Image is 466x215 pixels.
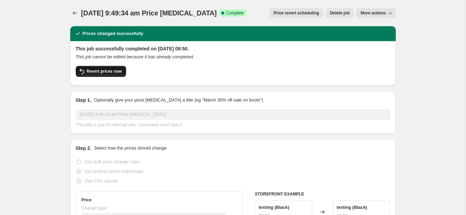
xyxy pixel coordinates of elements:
span: Use CSV upload [85,178,118,183]
span: Set product prices individually [85,169,144,174]
h2: Prices changed successfully [83,30,144,37]
h2: Step 2. [76,145,91,152]
h2: Step 1. [76,97,91,104]
span: Delete job [330,10,349,16]
span: Use bulk price change rules [85,159,139,164]
button: Price change jobs [70,8,80,18]
span: This title is just for internal use, customers won't see it [76,122,182,127]
i: This job cannot be edited because it has already completed. [76,54,194,59]
button: Price revert scheduling [269,8,323,18]
span: Change type [82,205,107,211]
span: Complete [226,10,244,16]
span: testing (Black) [336,205,367,210]
h2: This job successfully completed on [DATE] 09:50. [76,45,390,52]
p: Select how the prices should change [94,145,167,152]
p: Optionally give your price [MEDICAL_DATA] a title (eg "March 30% off sale on boots") [94,97,263,104]
span: Price revert scheduling [273,10,319,16]
span: Revert prices now [87,69,122,74]
button: More actions [356,8,395,18]
span: More actions [360,10,386,16]
button: Revert prices now [76,66,126,77]
button: Delete job [326,8,354,18]
span: [DATE] 9:49:34 am Price [MEDICAL_DATA] [81,9,217,17]
span: testing (Black) [259,205,290,210]
h3: Price [82,197,91,203]
input: 30% off holiday sale [76,109,390,120]
h6: STOREFRONT EXAMPLE [255,191,390,197]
